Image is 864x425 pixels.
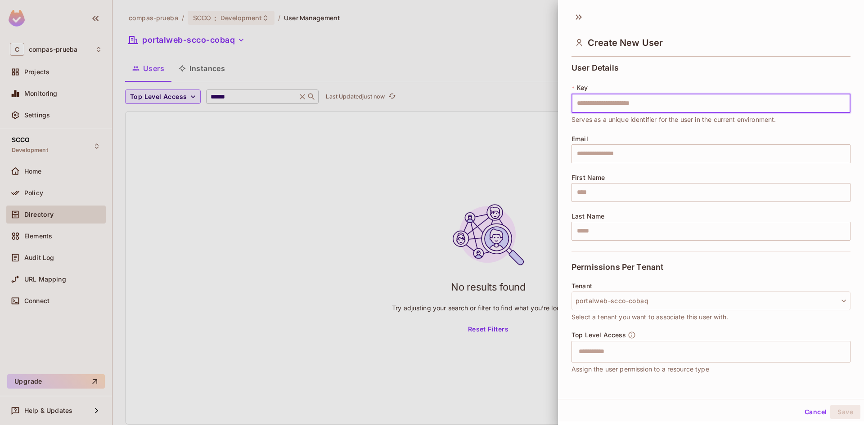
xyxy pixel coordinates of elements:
[571,115,776,125] span: Serves as a unique identifier for the user in the current environment.
[801,405,830,419] button: Cancel
[588,37,663,48] span: Create New User
[571,364,709,374] span: Assign the user permission to a resource type
[571,282,592,290] span: Tenant
[571,291,850,310] button: portalweb-scco-cobaq
[571,63,619,72] span: User Details
[846,350,847,352] button: Open
[571,312,728,322] span: Select a tenant you want to associate this user with.
[571,263,663,272] span: Permissions Per Tenant
[571,331,626,339] span: Top Level Access
[830,405,860,419] button: Save
[571,213,604,220] span: Last Name
[571,174,605,181] span: First Name
[576,84,588,91] span: Key
[571,135,588,143] span: Email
